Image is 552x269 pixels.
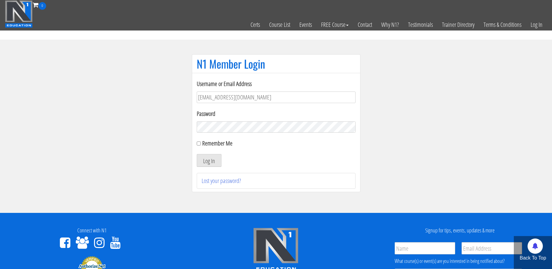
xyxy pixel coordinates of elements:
div: What course(s) or event(s) are you interested in being notified about? [395,257,522,265]
h4: Signup for tips, events, updates & more [373,228,547,234]
p: Back To Top [514,254,552,262]
a: Course List [265,10,295,40]
button: Log In [197,154,221,167]
a: Testimonials [404,10,437,40]
a: Terms & Conditions [479,10,526,40]
a: Certs [246,10,265,40]
h1: N1 Member Login [197,58,356,70]
a: Why N1? [377,10,404,40]
input: Name [395,242,455,254]
label: Remember Me [202,139,232,147]
label: Password [197,109,356,118]
a: 0 [33,1,46,9]
a: Trainer Directory [437,10,479,40]
a: Lost your password? [202,177,241,185]
input: Email Address [462,242,522,254]
span: 0 [38,2,46,10]
a: Events [295,10,316,40]
a: Log In [526,10,547,40]
a: FREE Course [316,10,353,40]
a: Contact [353,10,377,40]
h4: Connect with N1 [5,228,179,234]
label: Username or Email Address [197,79,356,88]
img: n1-education [5,0,33,28]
